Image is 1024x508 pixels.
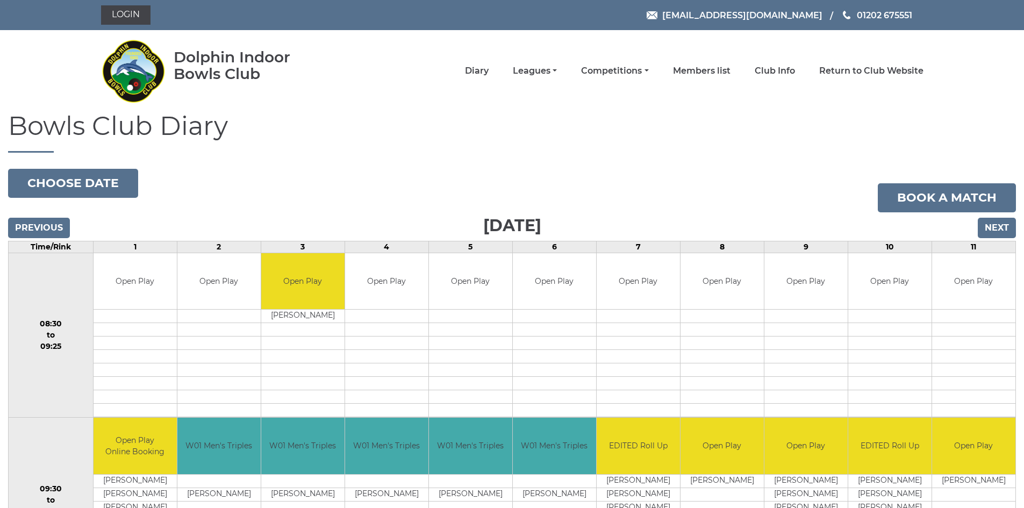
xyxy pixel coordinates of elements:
td: 2 [177,241,261,253]
td: W01 Men's Triples [429,418,512,474]
td: Open Play [681,418,764,474]
a: Return to Club Website [819,65,923,77]
td: 10 [848,241,932,253]
td: [PERSON_NAME] [764,474,848,488]
td: Open Play [597,253,680,310]
a: Club Info [755,65,795,77]
td: 11 [932,241,1015,253]
td: [PERSON_NAME] [597,488,680,501]
td: Open Play [345,253,428,310]
td: Open Play [681,253,764,310]
td: [PERSON_NAME] [932,474,1015,488]
td: [PERSON_NAME] [429,488,512,501]
td: [PERSON_NAME] [345,488,428,501]
td: [PERSON_NAME] [261,488,345,501]
img: Phone us [843,11,850,19]
td: W01 Men's Triples [261,418,345,474]
td: 1 [93,241,177,253]
td: 7 [596,241,680,253]
td: 5 [428,241,512,253]
td: Time/Rink [9,241,94,253]
td: [PERSON_NAME] [848,474,932,488]
td: Open Play [848,253,932,310]
img: Email [647,11,657,19]
td: Open Play [94,253,177,310]
td: Open Play [261,253,345,310]
input: Next [978,218,1016,238]
td: 6 [512,241,596,253]
td: [PERSON_NAME] [177,488,261,501]
a: Login [101,5,151,25]
td: 3 [261,241,345,253]
td: 9 [764,241,848,253]
div: Dolphin Indoor Bowls Club [174,49,325,82]
td: Open Play [764,253,848,310]
button: Choose date [8,169,138,198]
a: Competitions [581,65,648,77]
td: [PERSON_NAME] [848,488,932,501]
td: Open Play [513,253,596,310]
td: EDITED Roll Up [848,418,932,474]
a: Members list [673,65,731,77]
span: [EMAIL_ADDRESS][DOMAIN_NAME] [662,10,822,20]
td: W01 Men's Triples [345,418,428,474]
td: Open Play [764,418,848,474]
td: Open Play [429,253,512,310]
img: Dolphin Indoor Bowls Club [101,33,166,109]
td: W01 Men's Triples [513,418,596,474]
td: W01 Men's Triples [177,418,261,474]
a: Leagues [513,65,557,77]
a: Phone us 01202 675551 [841,9,912,22]
a: Book a match [878,183,1016,212]
td: EDITED Roll Up [597,418,680,474]
a: Diary [465,65,489,77]
td: Open Play Online Booking [94,418,177,474]
h1: Bowls Club Diary [8,112,1016,153]
input: Previous [8,218,70,238]
span: 01202 675551 [857,10,912,20]
a: Email [EMAIL_ADDRESS][DOMAIN_NAME] [647,9,822,22]
td: Open Play [932,253,1015,310]
td: [PERSON_NAME] [513,488,596,501]
td: Open Play [932,418,1015,474]
td: [PERSON_NAME] [764,488,848,501]
td: 08:30 to 09:25 [9,253,94,418]
td: [PERSON_NAME] [597,474,680,488]
td: [PERSON_NAME] [681,474,764,488]
td: Open Play [177,253,261,310]
td: [PERSON_NAME] [94,474,177,488]
td: [PERSON_NAME] [261,310,345,323]
td: 4 [345,241,428,253]
td: 8 [680,241,764,253]
td: [PERSON_NAME] [94,488,177,501]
